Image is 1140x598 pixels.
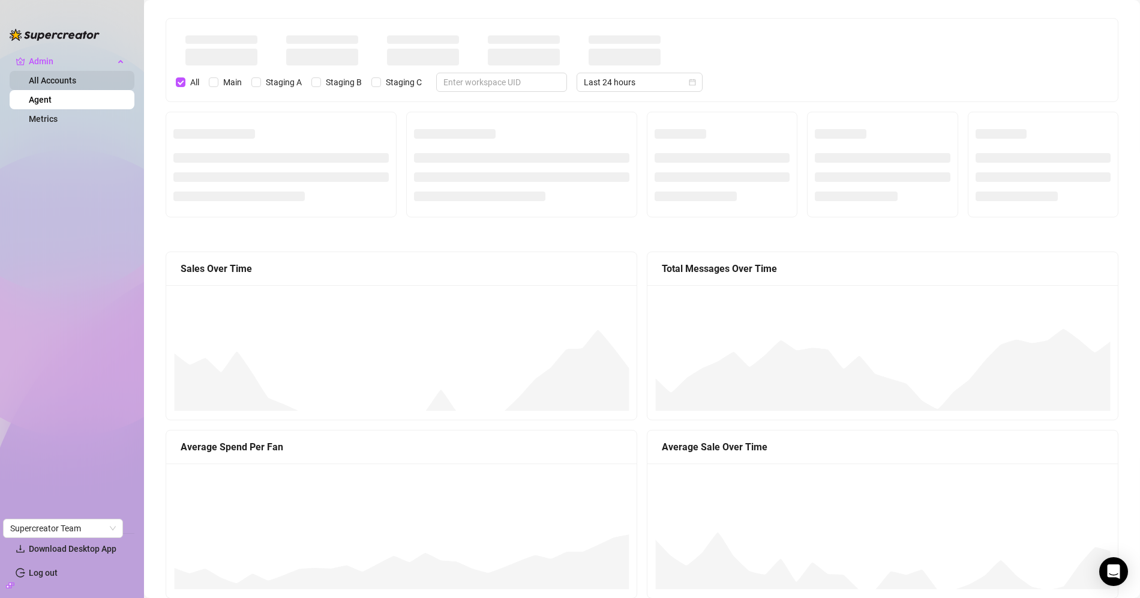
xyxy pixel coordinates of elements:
span: Supercreator Team [10,519,116,537]
span: Staging C [381,76,427,89]
div: Total Messages Over Time [662,261,1103,276]
span: download [16,544,25,554]
span: Last 24 hours [584,73,695,91]
span: Download Desktop App [29,544,116,554]
a: All Accounts [29,76,76,85]
span: calendar [689,79,696,86]
span: Staging B [321,76,367,89]
span: All [185,76,204,89]
span: crown [16,56,25,66]
div: Sales Over Time [181,261,622,276]
img: logo-BBDzfeDw.svg [10,29,100,41]
a: Metrics [29,114,58,124]
span: Main [218,76,247,89]
input: Enter workspace UID [443,76,550,89]
a: Log out [29,568,58,578]
span: Staging A [261,76,307,89]
div: Average Spend Per Fan [181,439,622,455]
a: Agent [29,95,52,104]
div: Open Intercom Messenger [1099,557,1128,586]
span: Admin [29,52,114,71]
div: Average Sale Over Time [662,439,1103,455]
span: build [6,581,14,590]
